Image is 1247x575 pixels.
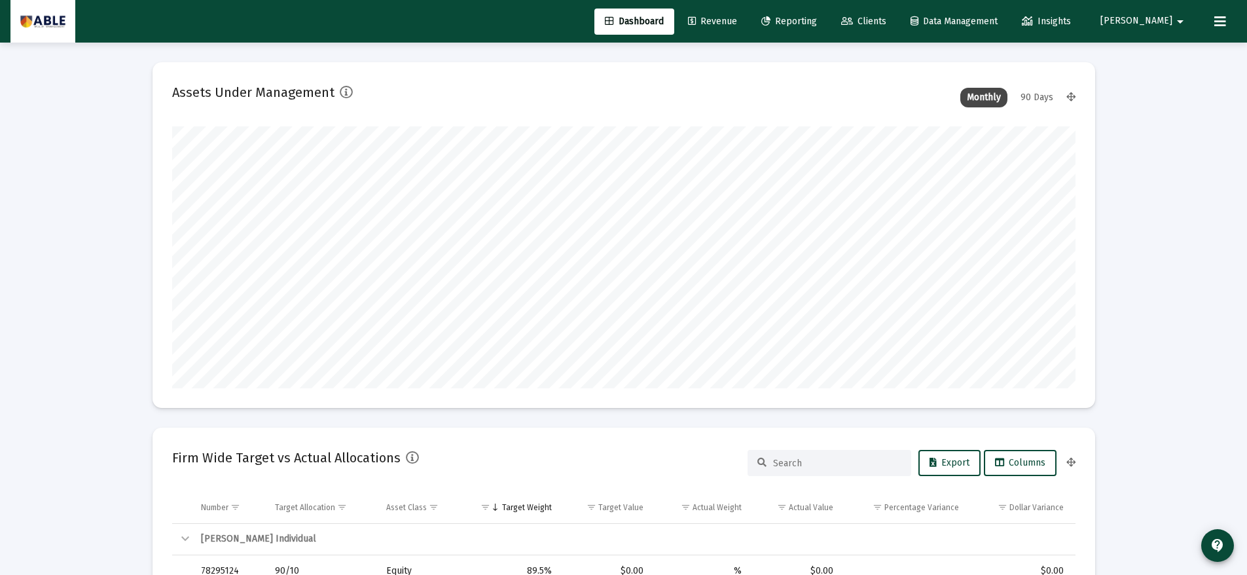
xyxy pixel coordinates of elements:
span: Show filter options for column 'Actual Weight' [681,502,691,512]
td: Column Target Value [561,492,653,523]
div: [PERSON_NAME] Individual [201,532,1064,546]
a: Insights [1011,9,1081,35]
div: Actual Value [789,502,833,513]
div: Dollar Variance [1009,502,1064,513]
span: Dashboard [605,16,664,27]
td: Column Asset Class [377,492,463,523]
span: Show filter options for column 'Target Weight' [480,502,490,512]
span: Reporting [761,16,817,27]
td: Column Target Weight [463,492,561,523]
a: Clients [831,9,897,35]
span: Show filter options for column 'Asset Class' [429,502,439,512]
a: Dashboard [594,9,674,35]
mat-icon: arrow_drop_down [1172,9,1188,35]
div: Target Allocation [275,502,335,513]
div: Actual Weight [693,502,742,513]
input: Search [773,458,901,469]
span: Show filter options for column 'Target Value' [587,502,596,512]
td: Column Percentage Variance [842,492,968,523]
div: Monthly [960,88,1007,107]
span: Show filter options for column 'Number' [230,502,240,512]
div: Percentage Variance [884,502,959,513]
div: 90 Days [1014,88,1060,107]
div: Number [201,502,228,513]
span: Data Management [911,16,998,27]
mat-icon: contact_support [1210,538,1225,553]
button: Export [918,450,981,476]
h2: Firm Wide Target vs Actual Allocations [172,447,401,468]
span: Revenue [688,16,737,27]
span: Export [930,457,969,468]
div: Asset Class [386,502,427,513]
span: Show filter options for column 'Percentage Variance' [873,502,882,512]
td: Column Actual Weight [653,492,751,523]
div: Target Value [598,502,643,513]
span: Show filter options for column 'Target Allocation' [337,502,347,512]
td: Column Actual Value [751,492,843,523]
div: Target Weight [502,502,552,513]
span: Insights [1022,16,1071,27]
img: Dashboard [20,9,65,35]
span: Columns [995,457,1045,468]
a: Data Management [900,9,1008,35]
td: Column Target Allocation [266,492,377,523]
a: Reporting [751,9,827,35]
button: [PERSON_NAME] [1085,8,1204,34]
span: Show filter options for column 'Dollar Variance' [998,502,1007,512]
span: Clients [841,16,886,27]
td: Collapse [172,524,192,555]
a: Revenue [678,9,748,35]
td: Column Dollar Variance [968,492,1075,523]
span: [PERSON_NAME] [1100,16,1172,27]
button: Columns [984,450,1057,476]
h2: Assets Under Management [172,82,334,103]
td: Column Number [192,492,266,523]
span: Show filter options for column 'Actual Value' [777,502,787,512]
